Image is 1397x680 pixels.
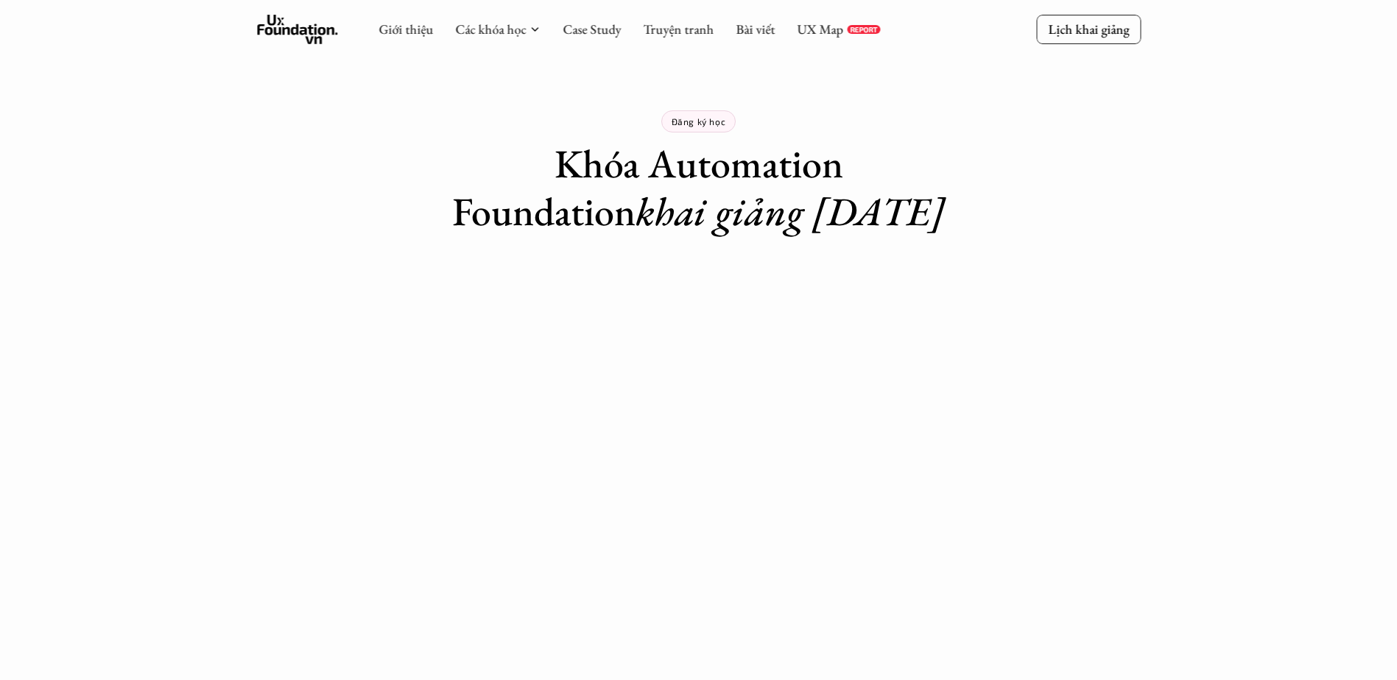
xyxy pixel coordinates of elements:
[379,21,433,38] a: Giới thiệu
[736,21,775,38] a: Bài viết
[455,21,526,38] a: Các khóa học
[636,185,945,237] em: khai giảng [DATE]
[563,21,621,38] a: Case Study
[643,21,714,38] a: Truyện tranh
[797,21,843,38] a: UX Map
[850,25,877,34] p: REPORT
[441,140,957,235] h1: Khóa Automation Foundation
[672,116,726,127] p: Đăng ký học
[1036,15,1141,43] a: Lịch khai giảng
[1048,21,1129,38] p: Lịch khai giảng
[847,25,880,34] a: REPORT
